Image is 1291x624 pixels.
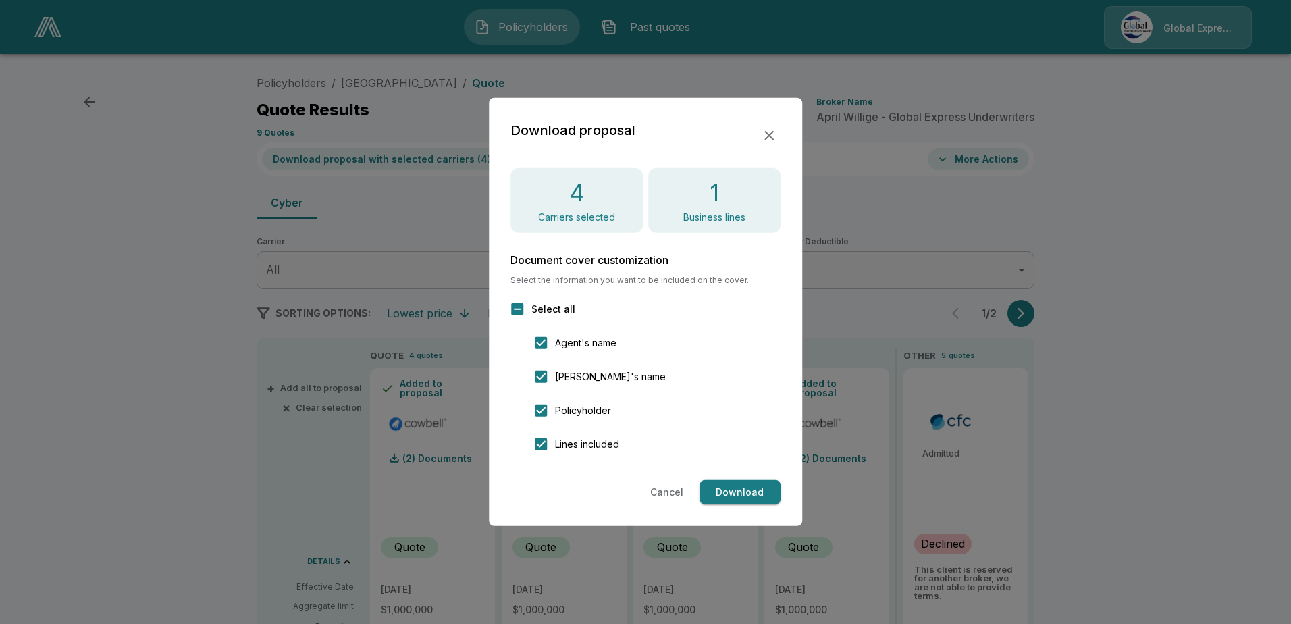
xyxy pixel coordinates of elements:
[570,179,584,207] h4: 4
[510,120,635,141] h2: Download proposal
[555,369,666,384] span: [PERSON_NAME]'s name
[555,336,616,350] span: Agent's name
[510,255,781,265] h6: Document cover customization
[531,302,575,316] span: Select all
[538,213,615,222] p: Carriers selected
[555,437,619,451] span: Lines included
[683,213,745,222] p: Business lines
[710,179,719,207] h4: 1
[700,480,781,505] button: Download
[555,403,611,417] span: Policyholder
[645,480,689,505] button: Cancel
[510,276,781,284] span: Select the information you want to be included on the cover.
